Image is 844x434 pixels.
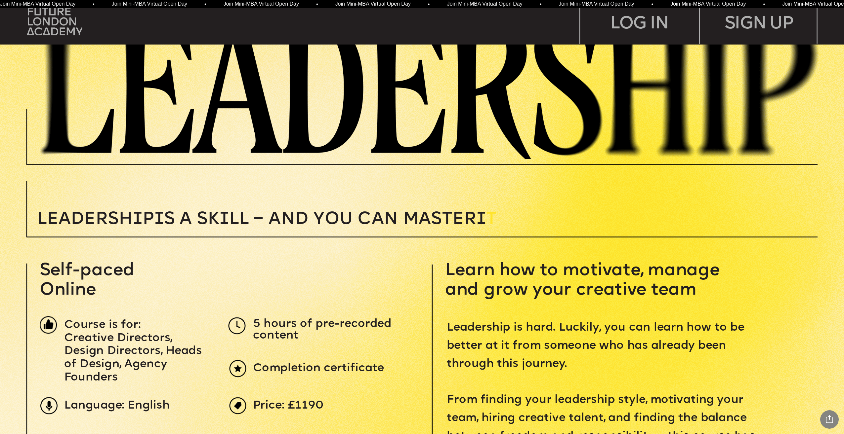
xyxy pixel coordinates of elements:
[428,2,430,7] span: •
[154,211,164,228] span: i
[37,211,486,228] span: Leadersh p s a sk ll – and you can MASTER
[40,262,135,279] span: Self-paced
[219,211,229,228] span: i
[228,317,245,334] img: upload-5dcb7aea-3d7f-4093-a867-f0427182171d.png
[820,410,839,429] div: Share
[476,211,486,228] span: i
[651,2,653,7] span: •
[92,2,94,7] span: •
[64,319,141,331] span: Course is for:
[539,2,541,7] span: •
[27,7,82,35] img: upload-bfdffa89-fac7-4f57-a443-c7c39906ba42.png
[253,318,395,342] span: 5 hours of pre-recorded content
[37,211,630,228] p: T
[133,211,143,228] span: i
[64,399,170,412] span: Language: English
[253,399,324,412] span: Price: £1190
[40,316,57,334] img: image-1fa7eedb-a71f-428c-a033-33de134354ef.png
[229,397,246,414] img: upload-969c61fd-ea08-4d05-af36-d273f2608f5e.png
[316,2,318,7] span: •
[40,282,96,299] span: Online
[40,397,58,414] img: upload-9eb2eadd-7bf9-4b2b-b585-6dd8b9275b41.png
[204,2,206,7] span: •
[64,332,205,384] span: Creative Directors, Design Directors, Heads of Design, Agency Founders
[763,2,765,7] span: •
[253,362,384,375] span: Completion certificate
[445,262,725,299] span: Learn how to motivate, manage and grow your creative team
[229,360,246,377] img: upload-6b0d0326-a6ce-441c-aac1-c2ff159b353e.png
